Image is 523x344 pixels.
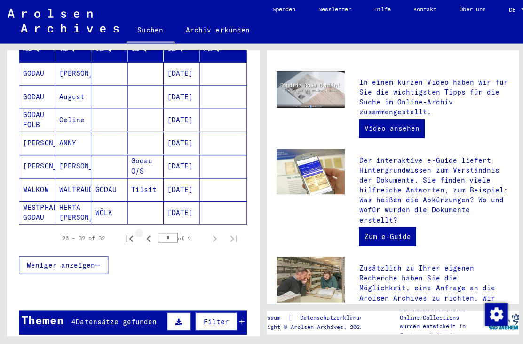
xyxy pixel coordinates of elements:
[357,79,507,119] p: In einem kurzen Video haben wir für Sie die wichtigsten Tipps für die Suche im Online-Archiv zusa...
[249,313,286,323] a: Impressum
[55,179,91,201] mat-cell: WALTRAUD
[19,87,55,109] mat-cell: GODAU
[194,312,236,330] button: Filter
[19,133,55,155] mat-cell: [PERSON_NAME]
[119,229,138,248] button: First page
[19,202,55,224] mat-cell: WESTPHAL GODAU
[127,179,163,201] mat-cell: Tilsit
[163,156,198,178] mat-cell: [DATE]
[91,179,127,201] mat-cell: GODAU
[357,228,413,247] a: Zum e-Guide
[249,323,375,331] p: Copyright © Arolsen Archives, 2021
[163,64,198,86] mat-cell: [DATE]
[163,133,198,155] mat-cell: [DATE]
[19,256,108,274] button: Weniger anzeigen
[55,202,91,224] mat-cell: HERTA [PERSON_NAME]
[19,156,55,178] mat-cell: [PERSON_NAME]
[506,8,516,15] span: DE
[397,322,484,339] p: wurden entwickelt in Partnerschaft mit
[126,21,174,45] a: Suchen
[357,264,507,343] p: Zusätzlich zu Ihrer eigenen Recherche haben Sie die Möglichkeit, eine Anfrage an die Arolsen Arch...
[76,317,156,326] span: Datensätze gefunden
[21,311,63,328] div: Themen
[19,110,55,132] mat-cell: GODAU FOLB
[275,72,342,110] img: video.jpg
[19,179,55,201] mat-cell: WALKOW
[291,313,375,323] a: Datenschutzerklärung
[19,64,55,86] mat-cell: GODAU
[397,305,484,322] p: Die Arolsen Archives Online-Collections
[163,110,198,132] mat-cell: [DATE]
[62,234,104,243] div: 26 – 32 of 32
[163,202,198,224] mat-cell: [DATE]
[71,317,76,326] span: 4
[127,156,163,178] mat-cell: Godau O/S
[55,133,91,155] mat-cell: ANNY
[163,87,198,109] mat-cell: [DATE]
[174,21,260,43] a: Archiv erkunden
[157,234,204,243] div: of 2
[27,261,95,270] span: Weniger anzeigen
[55,110,91,132] mat-cell: Celine
[8,11,118,34] img: Arolsen_neg.svg
[357,157,507,226] p: Der interaktive e-Guide liefert Hintergrundwissen zum Verständnis der Dokumente. Sie finden viele...
[357,120,422,139] a: Video ansehen
[163,179,198,201] mat-cell: [DATE]
[55,87,91,109] mat-cell: August
[275,257,342,303] img: inquiries.jpg
[482,303,505,326] img: Zustimmung ändern
[91,202,127,224] mat-cell: WÖLK
[204,229,223,248] button: Next page
[202,317,228,326] span: Filter
[275,150,342,195] img: eguide.jpg
[249,313,375,323] div: |
[138,229,157,248] button: Previous page
[55,156,91,178] mat-cell: [PERSON_NAME]
[55,64,91,86] mat-cell: [PERSON_NAME]
[223,229,242,248] button: Last page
